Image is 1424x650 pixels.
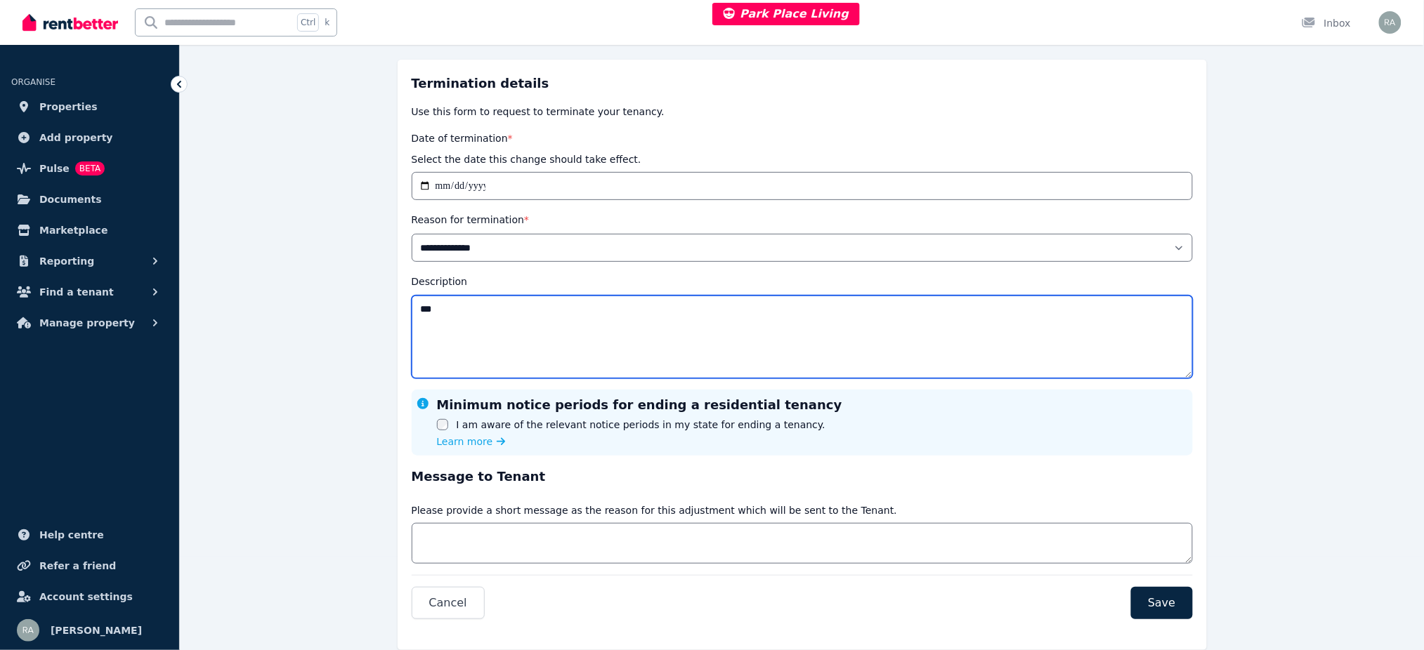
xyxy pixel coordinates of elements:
h3: Message to Tenant [412,467,1193,486]
p: Select the date this change should take effect. [412,152,641,166]
span: Properties [39,98,98,115]
span: Cancel [429,595,467,611]
label: Description [412,276,468,287]
div: Inbox [1302,16,1351,30]
button: Cancel [412,587,485,619]
label: I am aware of the relevant notice periods in my state for ending a tenancy. [457,418,825,432]
span: Account settings [39,588,133,605]
a: Add property [11,124,168,152]
p: Please provide a short message as the reason for this adjustment which will be sent to the Tenant. [412,503,898,517]
button: Manage property [11,309,168,337]
label: Reason for termination [412,214,530,225]
a: Refer a friend [11,552,168,580]
a: Learn more [437,435,506,449]
span: Reporting [39,253,94,270]
img: Rochelle Alvarez [1379,11,1402,34]
a: Properties [11,93,168,121]
a: Marketplace [11,216,168,244]
a: Documents [11,185,168,213]
span: Manage property [39,314,135,331]
a: PulseBETA [11,154,168,183]
button: Save [1131,587,1192,619]
a: Help centre [11,521,168,549]
span: [PERSON_NAME] [51,622,142,639]
a: Account settings [11,583,168,611]
span: k [325,17,329,28]
span: Find a tenant [39,284,114,300]
span: BETA [75,161,105,175]
span: Save [1148,595,1175,611]
span: Add property [39,129,113,146]
span: Pulse [39,160,70,177]
button: Find a tenant [11,278,168,306]
span: Learn more [437,435,493,449]
h3: Minimum notice periods for ending a residential tenancy [437,395,842,415]
span: Marketplace [39,222,107,239]
h3: Termination details [412,74,1193,93]
img: Rochelle Alvarez [17,619,39,642]
span: Park Place Living [724,7,849,20]
p: Use this form to request to terminate your tenancy. [412,105,1193,119]
label: Date of termination [412,133,513,144]
span: Refer a friend [39,557,116,574]
span: Documents [39,191,102,208]
span: Ctrl [297,13,319,32]
button: Reporting [11,247,168,275]
span: ORGANISE [11,77,55,87]
span: Help centre [39,526,104,543]
img: RentBetter [22,12,118,33]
